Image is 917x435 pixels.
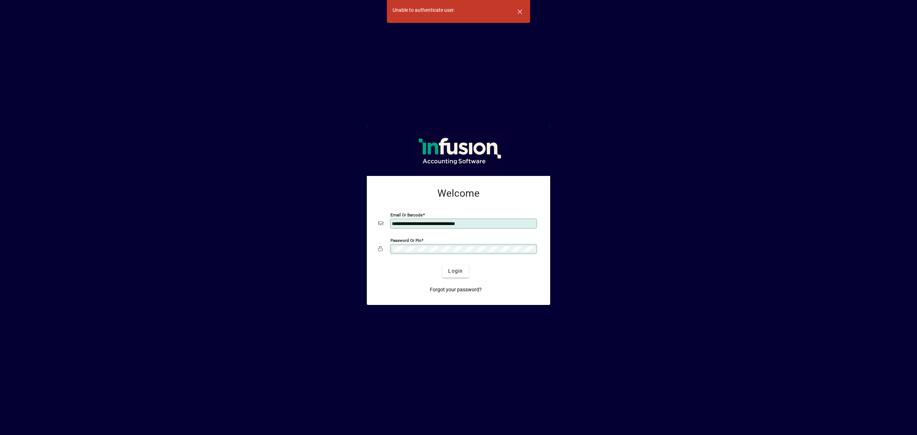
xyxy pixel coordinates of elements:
[511,3,528,20] button: Dismiss
[390,238,421,243] mat-label: Password or Pin
[390,212,423,217] mat-label: Email or Barcode
[430,286,482,293] span: Forgot your password?
[442,265,469,278] button: Login
[393,6,455,14] div: Unable to authenticate user.
[448,267,463,275] span: Login
[378,187,539,200] h2: Welcome
[427,283,485,296] a: Forgot your password?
